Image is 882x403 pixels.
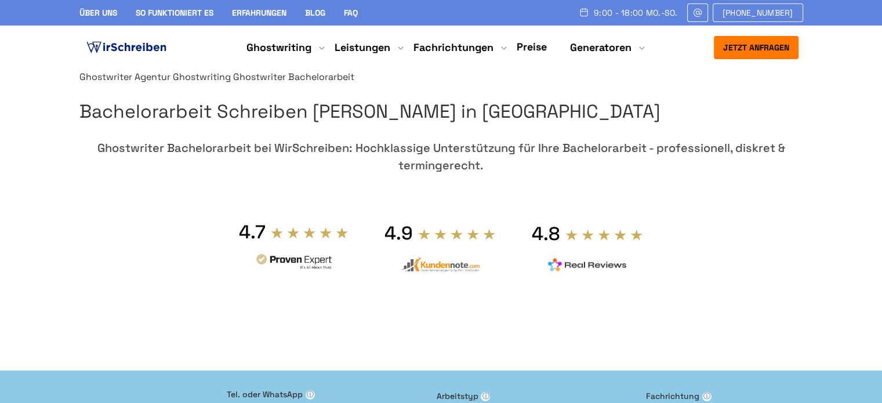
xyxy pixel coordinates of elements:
img: realreviews [548,258,627,272]
img: stars [418,228,496,241]
label: Fachrichtung [646,390,847,402]
a: So funktioniert es [136,8,213,18]
a: Fachrichtungen [413,41,493,55]
a: FAQ [344,8,358,18]
div: 4.8 [532,222,560,245]
a: Ghostwriter Agentur [79,71,170,83]
a: Ghostwriting [173,71,231,83]
img: Email [692,8,703,17]
div: 4.7 [239,220,266,244]
div: 4.9 [384,222,413,245]
a: Über uns [79,8,117,18]
span: Ghostwriter Bachelorarbeit [233,71,354,83]
label: Arbeitstyp [436,390,637,402]
span: ⓘ [702,392,712,401]
a: Preise [517,40,547,53]
span: 9:00 - 18:00 Mo.-So. [594,8,678,17]
a: [PHONE_NUMBER] [713,3,803,22]
a: Generatoren [570,41,631,55]
a: Erfahrungen [232,8,286,18]
a: Leistungen [335,41,390,55]
h1: Bachelorarbeit Schreiben [PERSON_NAME] in [GEOGRAPHIC_DATA] [79,97,803,126]
img: kundennote [401,257,480,273]
a: Blog [305,8,325,18]
label: Tel. oder WhatsApp [227,388,427,401]
img: Schedule [579,8,589,17]
button: Jetzt anfragen [714,36,798,59]
a: Ghostwriting [246,41,311,55]
span: ⓘ [481,392,490,401]
div: Ghostwriter Bachelorarbeit bei WirSchreiben: Hochklassige Unterstützung für Ihre Bachelorarbeit -... [79,139,803,174]
img: stars [565,228,644,241]
img: logo ghostwriter-österreich [84,39,169,56]
span: [PHONE_NUMBER] [723,8,793,17]
img: stars [270,226,349,239]
span: ⓘ [306,390,315,400]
